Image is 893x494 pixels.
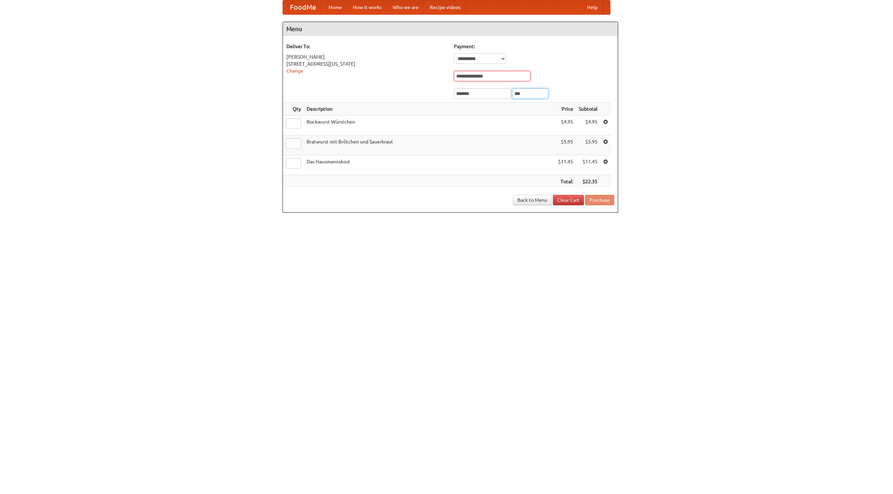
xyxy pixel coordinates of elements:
[555,116,576,135] td: $4.95
[323,0,347,14] a: Home
[581,0,603,14] a: Help
[304,155,555,175] td: Das Hausmannskost
[286,53,447,60] div: [PERSON_NAME]
[553,195,584,205] a: Clear Cart
[555,155,576,175] td: $11.45
[555,103,576,116] th: Price
[576,155,600,175] td: $11.45
[454,43,614,50] h5: Payment:
[286,43,447,50] h5: Deliver To:
[283,103,304,116] th: Qty
[304,135,555,155] td: Bratwurst mit Brötchen und Sauerkraut
[387,0,424,14] a: Who we are
[576,135,600,155] td: $5.95
[576,103,600,116] th: Subtotal
[283,0,323,14] a: FoodMe
[555,175,576,188] th: Total:
[304,116,555,135] td: Bockwurst Würstchen
[585,195,614,205] button: Purchase
[555,135,576,155] td: $5.95
[424,0,466,14] a: Recipe videos
[304,103,555,116] th: Description
[513,195,552,205] a: Back to Menu
[283,22,618,36] h4: Menu
[286,68,303,74] a: Change
[286,60,447,67] div: [STREET_ADDRESS][US_STATE]
[576,175,600,188] th: $22.35
[576,116,600,135] td: $4.95
[347,0,387,14] a: How it works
